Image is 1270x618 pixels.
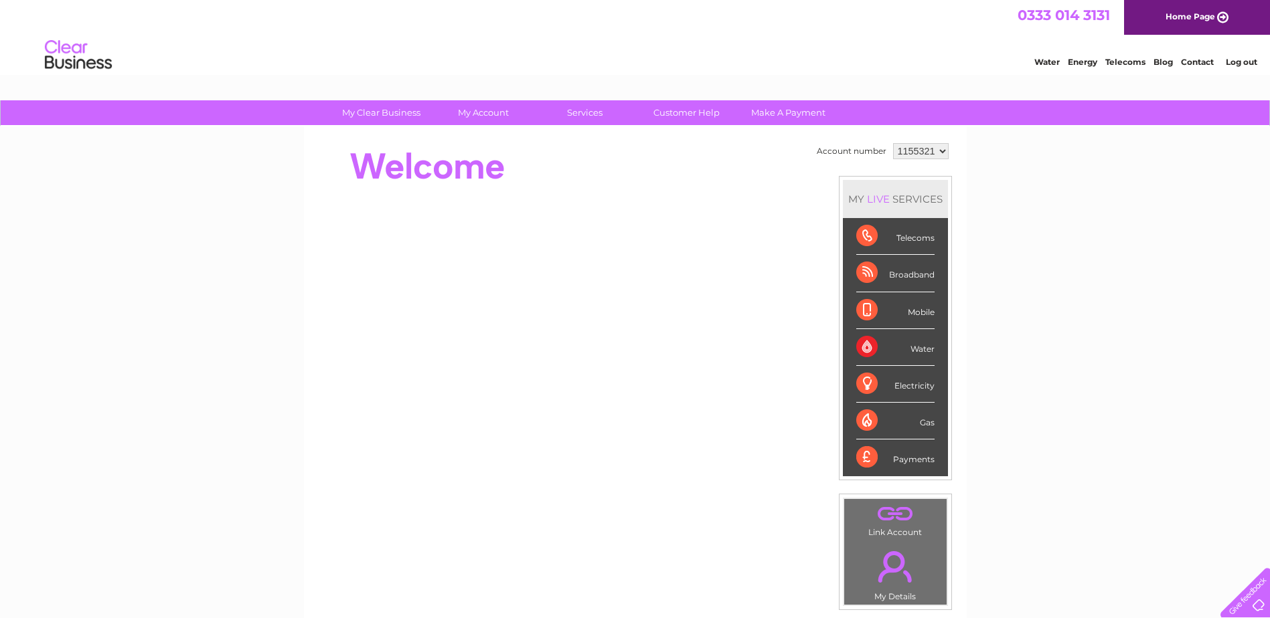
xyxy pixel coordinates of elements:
[848,502,943,526] a: .
[813,140,890,163] td: Account number
[1226,57,1257,67] a: Log out
[856,292,935,329] div: Mobile
[1068,57,1097,67] a: Energy
[843,180,948,218] div: MY SERVICES
[428,100,538,125] a: My Account
[856,329,935,366] div: Water
[326,100,436,125] a: My Clear Business
[1181,57,1214,67] a: Contact
[844,540,947,605] td: My Details
[856,439,935,476] div: Payments
[848,543,943,590] a: .
[1105,57,1145,67] a: Telecoms
[856,255,935,292] div: Broadband
[319,7,952,65] div: Clear Business is a trading name of Verastar Limited (registered in [GEOGRAPHIC_DATA] No. 3667643...
[844,498,947,540] td: Link Account
[733,100,844,125] a: Make A Payment
[44,35,112,76] img: logo.png
[864,193,892,205] div: LIVE
[530,100,640,125] a: Services
[1034,57,1060,67] a: Water
[631,100,742,125] a: Customer Help
[856,218,935,255] div: Telecoms
[1154,57,1173,67] a: Blog
[856,366,935,403] div: Electricity
[1018,7,1110,23] a: 0333 014 3131
[856,403,935,439] div: Gas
